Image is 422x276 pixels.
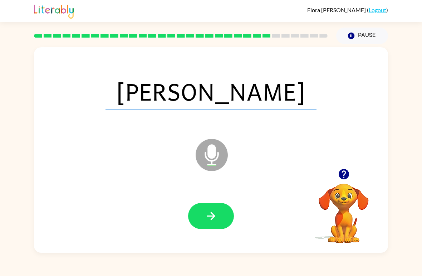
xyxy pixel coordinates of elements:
[105,73,316,110] span: [PERSON_NAME]
[307,6,367,13] span: Flora [PERSON_NAME]
[369,6,386,13] a: Logout
[34,3,74,19] img: Literably
[307,6,388,13] div: ( )
[336,28,388,44] button: Pause
[308,173,379,244] video: Your browser must support playing .mp4 files to use Literably. Please try using another browser.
